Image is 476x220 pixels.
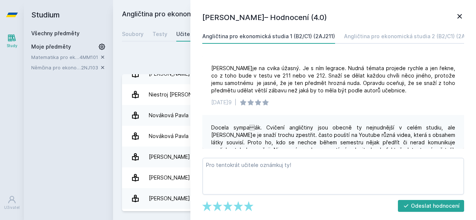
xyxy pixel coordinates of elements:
[122,126,467,147] a: Nováková Pavla 15 hodnocení 4.5
[122,9,384,21] h2: Angličtina pro ekonomická studia 1 (B2/C1) (2AJ211)
[122,188,467,209] a: [PERSON_NAME] 19 hodnocení 4.1
[80,54,98,60] a: 4MM101
[31,30,80,36] a: Všechny předměty
[122,147,467,167] a: [PERSON_NAME] 10 hodnocení 4.9
[122,105,467,126] a: Nováková Pavla 3 hodnocení 5.0
[31,53,80,61] a: Matematika pro ekonomy
[152,30,167,38] div: Testy
[122,84,467,105] a: Niestroj [PERSON_NAME] 6 hodnocení 4.8
[176,30,195,38] div: Učitelé
[122,30,144,38] div: Soubory
[1,191,22,214] a: Uživatel
[211,124,455,161] div: Docela sympaák. Cvičení angličtiny jsou obecně ty nejnudnější v celém studiu, ale [PERSON_NAME]e...
[122,27,144,42] a: Soubory
[235,99,237,106] div: |
[122,167,467,188] a: [PERSON_NAME] 4 hodnocení 5.0
[176,27,195,42] a: Učitelé
[152,27,167,42] a: Testy
[211,65,455,94] div: [PERSON_NAME]je na cvika úžasný. Je s ním legrace. Nudná témata projede rychle a jen řekne, co z ...
[398,200,464,212] button: Odeslat hodnocení
[31,64,81,71] a: Němčina pro ekonomy - mírně pokročilá úroveň 1 (A2)
[7,43,17,49] div: Study
[149,87,211,102] div: Niestroj [PERSON_NAME]
[81,65,98,70] a: 2NJ103
[149,108,189,123] div: Nováková Pavla
[211,99,232,106] div: [DATE]9
[149,129,189,144] div: Nováková Pavla
[149,150,190,164] div: [PERSON_NAME]
[1,30,22,52] a: Study
[31,43,71,50] span: Moje předměty
[149,170,190,185] div: [PERSON_NAME]
[149,191,190,206] div: [PERSON_NAME]
[4,205,20,210] div: Uživatel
